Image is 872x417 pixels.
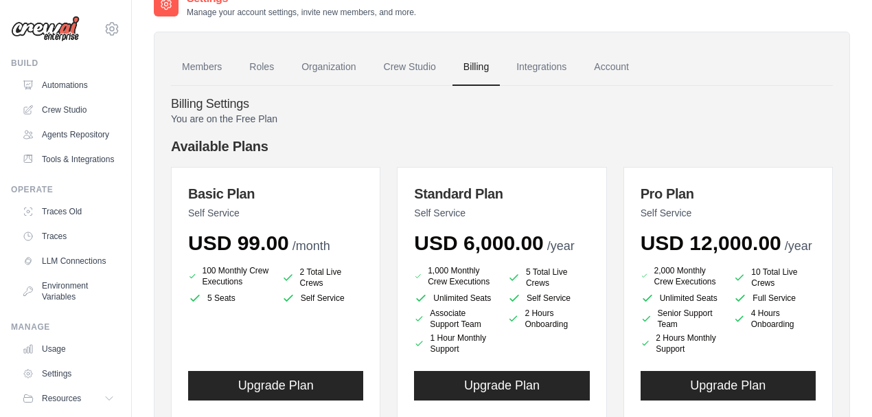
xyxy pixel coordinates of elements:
[641,184,816,203] h3: Pro Plan
[803,351,872,417] iframe: Chat Widget
[414,308,496,330] li: Associate Support Team
[641,206,816,220] p: Self Service
[414,264,496,289] li: 1,000 Monthly Crew Executions
[414,206,589,220] p: Self Service
[414,184,589,203] h3: Standard Plan
[188,371,363,401] button: Upgrade Plan
[16,124,120,146] a: Agents Repository
[188,264,271,289] li: 100 Monthly Crew Executions
[16,201,120,223] a: Traces Old
[11,58,120,69] div: Build
[11,184,120,195] div: Operate
[373,49,447,86] a: Crew Studio
[16,275,120,308] a: Environment Variables
[785,239,812,253] span: /year
[282,267,364,289] li: 2 Total Live Crews
[641,232,781,254] span: USD 12,000.00
[171,112,833,126] p: You are on the Free Plan
[414,291,496,305] li: Unlimited Seats
[16,74,120,96] a: Automations
[452,49,500,86] a: Billing
[42,393,81,404] span: Resources
[282,291,364,305] li: Self Service
[171,97,833,112] h4: Billing Settings
[292,239,330,253] span: /month
[16,148,120,170] a: Tools & Integrations
[507,291,590,305] li: Self Service
[16,99,120,121] a: Crew Studio
[414,371,589,401] button: Upgrade Plan
[16,363,120,385] a: Settings
[188,206,363,220] p: Self Service
[414,232,543,254] span: USD 6,000.00
[733,308,816,330] li: 4 Hours Onboarding
[238,49,285,86] a: Roles
[188,291,271,305] li: 5 Seats
[641,333,723,354] li: 2 Hours Monthly Support
[507,267,590,289] li: 5 Total Live Crews
[505,49,577,86] a: Integrations
[16,387,120,409] button: Resources
[733,291,816,305] li: Full Service
[188,232,289,254] span: USD 99.00
[547,239,575,253] span: /year
[641,291,723,305] li: Unlimited Seats
[803,351,872,417] div: Chatwidget
[171,49,233,86] a: Members
[16,225,120,247] a: Traces
[290,49,367,86] a: Organization
[16,338,120,360] a: Usage
[583,49,640,86] a: Account
[171,137,833,156] h4: Available Plans
[11,322,120,333] div: Manage
[641,308,723,330] li: Senior Support Team
[11,16,80,42] img: Logo
[16,250,120,272] a: LLM Connections
[187,7,416,18] p: Manage your account settings, invite new members, and more.
[188,184,363,203] h3: Basic Plan
[414,333,496,354] li: 1 Hour Monthly Support
[507,308,590,330] li: 2 Hours Onboarding
[641,371,816,401] button: Upgrade Plan
[733,267,816,289] li: 10 Total Live Crews
[641,264,723,289] li: 2,000 Monthly Crew Executions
